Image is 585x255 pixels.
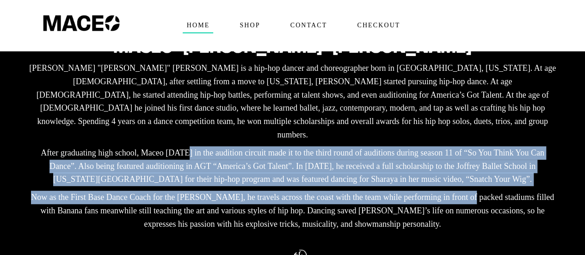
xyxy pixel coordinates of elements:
[286,18,331,33] span: Contact
[27,62,559,142] p: [PERSON_NAME] "[PERSON_NAME]" [PERSON_NAME] is a hip-hop dancer and choreographer born in [GEOGRA...
[27,37,559,57] h2: Maceo "[PERSON_NAME]" [PERSON_NAME]
[27,191,559,230] p: Now as the First Base Dance Coach for the [PERSON_NAME], he travels across the coast with the tea...
[183,18,214,33] span: Home
[235,18,264,33] span: Shop
[353,18,404,33] span: Checkout
[27,146,559,186] p: After graduating high school, Maceo [DATE] in the audition circuit made it to the third round of ...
